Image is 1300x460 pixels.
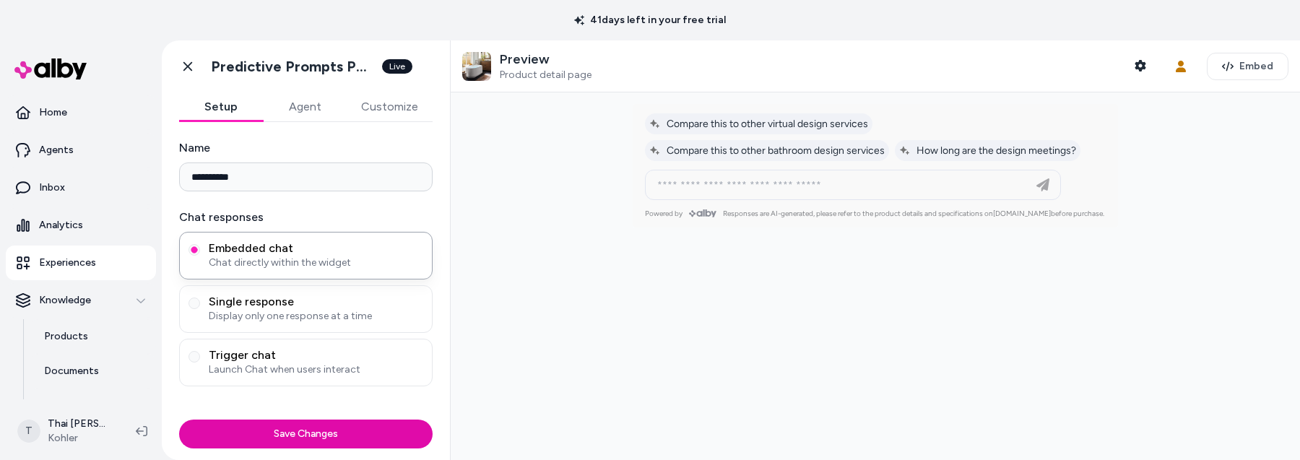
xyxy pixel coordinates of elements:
[382,59,412,74] div: Live
[1239,59,1273,74] span: Embed
[209,348,423,363] span: Trigger chat
[30,319,156,354] a: Products
[39,181,65,195] p: Inbox
[209,256,423,270] span: Chat directly within the widget
[179,92,263,121] button: Setup
[6,170,156,205] a: Inbox
[6,208,156,243] a: Analytics
[565,13,734,27] p: 41 days left in your free trial
[209,309,423,324] span: Display only one response at a time
[263,92,347,121] button: Agent
[17,420,40,443] span: T
[44,329,88,344] p: Products
[30,354,156,389] a: Documents
[209,241,423,256] span: Embedded chat
[179,139,433,157] label: Name
[209,363,423,377] span: Launch Chat when users interact
[1207,53,1288,80] button: Embed
[39,293,91,308] p: Knowledge
[48,417,113,431] p: Thai [PERSON_NAME]
[48,431,113,446] span: Kohler
[39,143,74,157] p: Agents
[179,209,433,226] label: Chat responses
[6,133,156,168] a: Agents
[462,52,491,81] img: Custom Design
[44,399,69,413] p: Rules
[211,58,373,76] h1: Predictive Prompts PDP
[347,92,433,121] button: Customize
[39,218,83,233] p: Analytics
[39,256,96,270] p: Experiences
[188,351,200,363] button: Trigger chatLaunch Chat when users interact
[6,246,156,280] a: Experiences
[179,420,433,448] button: Save Changes
[39,105,67,120] p: Home
[500,69,591,82] span: Product detail page
[30,389,156,423] a: Rules
[188,244,200,256] button: Embedded chatChat directly within the widget
[500,51,591,68] p: Preview
[14,58,87,79] img: alby Logo
[9,408,124,454] button: TThai [PERSON_NAME]Kohler
[6,283,156,318] button: Knowledge
[209,295,423,309] span: Single response
[188,298,200,309] button: Single responseDisplay only one response at a time
[6,95,156,130] a: Home
[44,364,99,378] p: Documents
